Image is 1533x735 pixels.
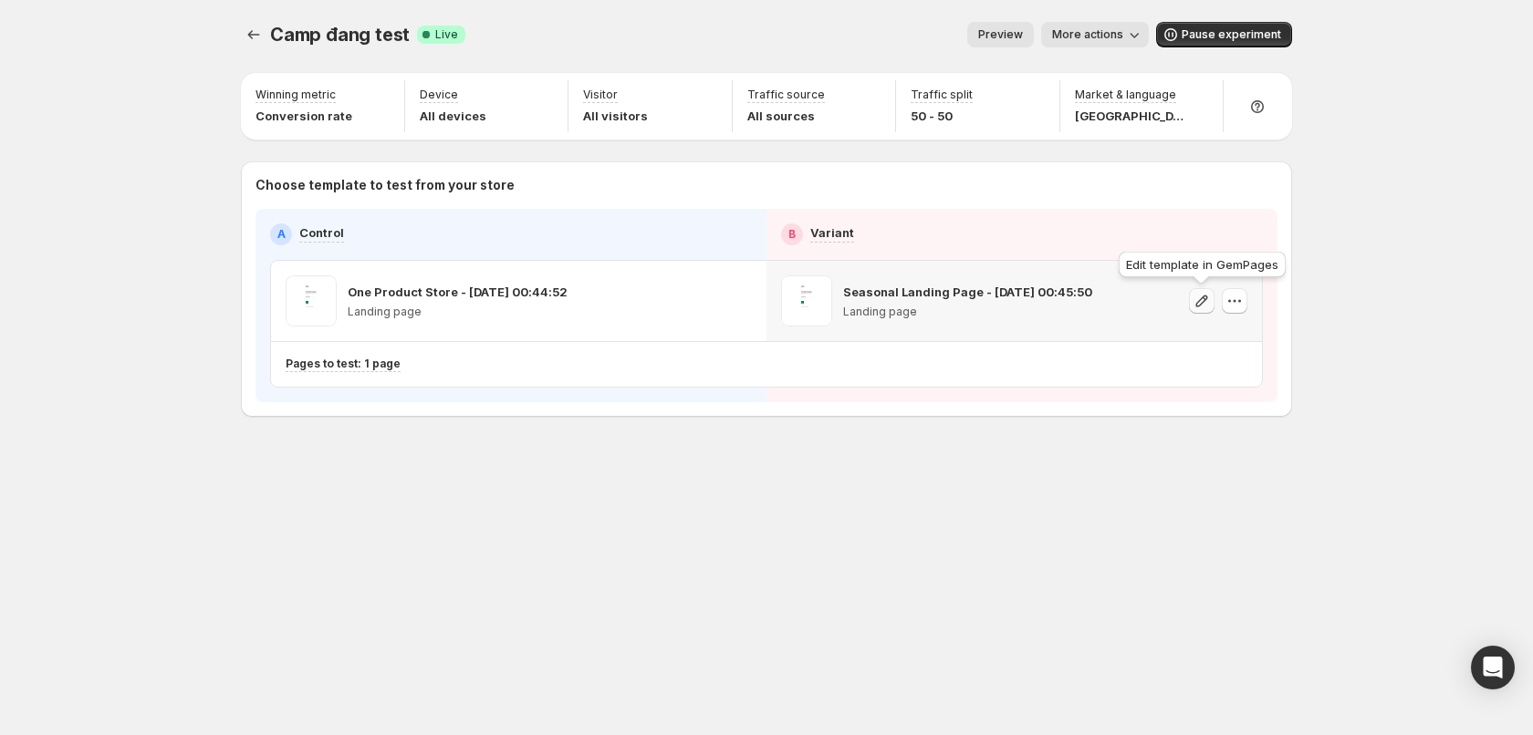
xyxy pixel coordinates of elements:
h2: B [788,227,796,242]
p: Seasonal Landing Page - [DATE] 00:45:50 [843,283,1092,301]
p: Variant [810,223,854,242]
p: Traffic source [747,88,825,102]
div: Open Intercom Messenger [1471,646,1515,689]
p: Landing page [348,305,568,319]
span: Camp đang test [270,24,410,46]
span: More actions [1052,27,1123,42]
button: More actions [1041,22,1149,47]
button: Experiments [241,22,266,47]
p: Pages to test: 1 page [286,357,401,371]
p: Control [299,223,344,242]
p: 50 - 50 [911,107,973,125]
p: [GEOGRAPHIC_DATA] [1075,107,1184,125]
img: One Product Store - Sep 7, 00:44:52 [286,275,337,326]
button: Preview [967,22,1034,47]
p: Conversion rate [255,107,352,125]
img: Seasonal Landing Page - Sep 7, 00:45:50 [781,275,832,326]
p: Choose template to test from your store [255,176,1277,194]
p: All sources [747,107,825,125]
p: One Product Store - [DATE] 00:44:52 [348,283,568,301]
span: Preview [978,27,1023,42]
p: All visitors [583,107,648,125]
p: Market & language [1075,88,1176,102]
p: Device [420,88,458,102]
p: Traffic split [911,88,973,102]
span: Live [435,27,458,42]
button: Pause experiment [1156,22,1292,47]
p: Visitor [583,88,618,102]
p: Landing page [843,305,1092,319]
p: All devices [420,107,486,125]
span: Pause experiment [1182,27,1281,42]
h2: A [277,227,286,242]
p: Winning metric [255,88,336,102]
